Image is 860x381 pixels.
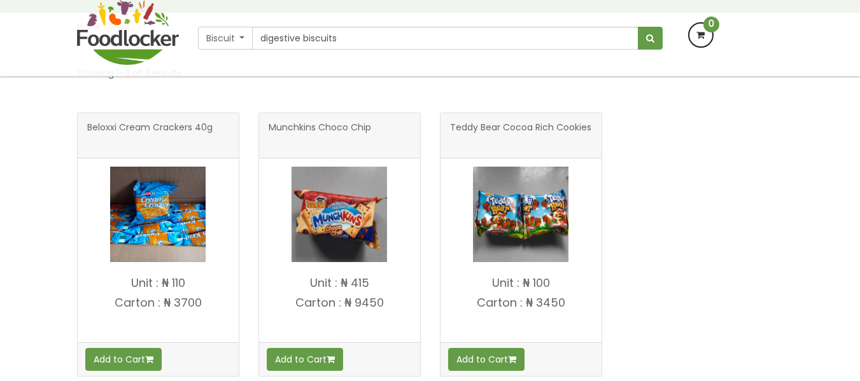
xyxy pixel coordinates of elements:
i: Add to cart [508,355,516,364]
img: Teddy Bear Cocoa Rich Cookies [473,167,568,262]
i: Add to cart [145,355,153,364]
p: Unit : ₦ 110 [78,277,239,289]
button: Add to Cart [448,348,525,371]
img: Beloxxi Cream Crackers 40g [110,167,206,262]
span: Munchkins Choco Chip [269,123,371,148]
p: Carton : ₦ 9450 [259,296,420,309]
p: Carton : ₦ 3450 [441,296,602,309]
p: Unit : ₦ 415 [259,277,420,289]
p: Carton : ₦ 3700 [78,296,239,309]
button: Biscuit [198,27,253,50]
i: Add to cart [327,355,335,364]
button: Add to Cart [267,348,343,371]
input: Search our variety of products [252,27,638,50]
span: Beloxxi Cream Crackers 40g [87,123,213,148]
span: 0 [703,17,719,32]
span: Teddy Bear Cocoa Rich Cookies [450,123,591,148]
img: Munchkins Choco Chip [292,167,387,262]
p: Unit : ₦ 100 [441,277,602,289]
button: Add to Cart [85,348,162,371]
